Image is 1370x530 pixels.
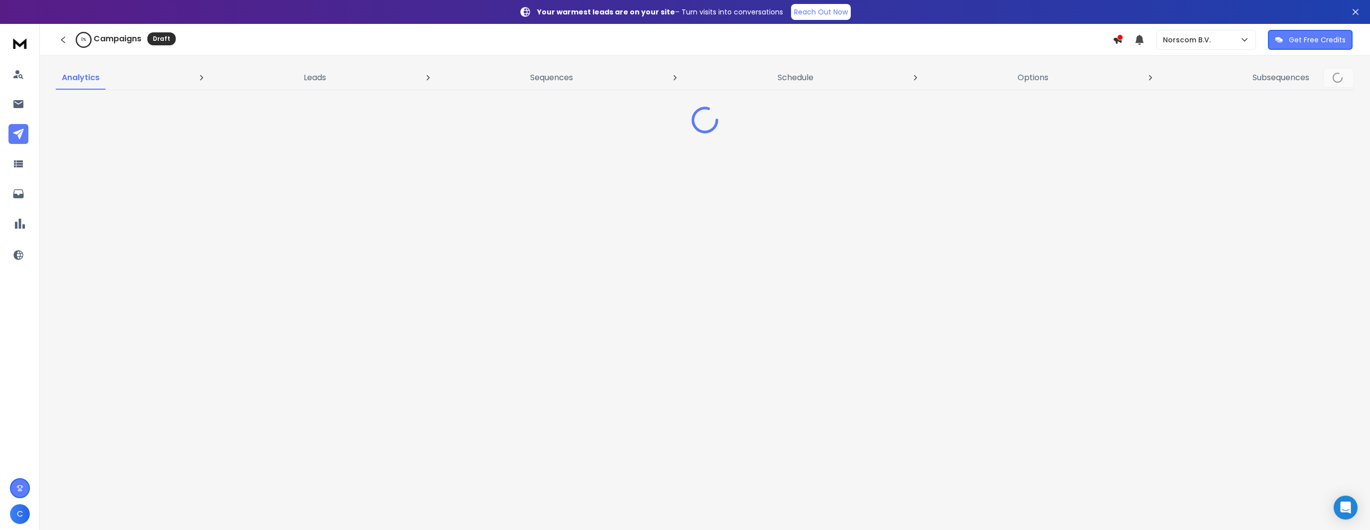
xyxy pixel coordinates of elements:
[62,72,100,84] p: Analytics
[1018,72,1048,84] p: Options
[10,504,30,524] button: C
[778,72,813,84] p: Schedule
[794,7,848,17] p: Reach Out Now
[791,4,851,20] a: Reach Out Now
[147,32,176,45] div: Draft
[537,7,783,17] p: – Turn visits into conversations
[530,72,573,84] p: Sequences
[1253,72,1309,84] p: Subsequences
[304,72,326,84] p: Leads
[1268,30,1353,50] button: Get Free Credits
[10,34,30,52] img: logo
[1012,66,1054,90] a: Options
[81,37,86,43] p: 0 %
[772,66,819,90] a: Schedule
[56,66,106,90] a: Analytics
[537,7,675,17] strong: Your warmest leads are on your site
[298,66,332,90] a: Leads
[94,33,141,45] h1: Campaigns
[524,66,579,90] a: Sequences
[1334,496,1358,520] div: Open Intercom Messenger
[1163,35,1215,45] p: Norscom B.V.
[1247,66,1315,90] a: Subsequences
[1289,35,1346,45] p: Get Free Credits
